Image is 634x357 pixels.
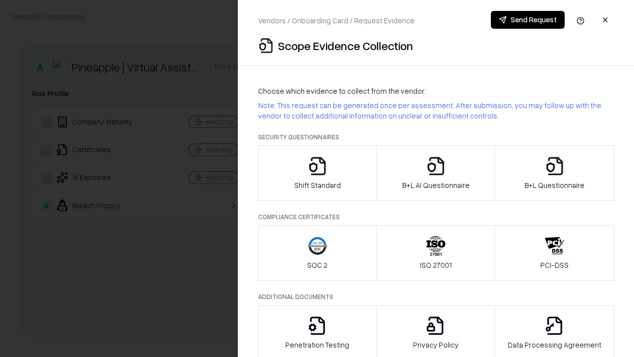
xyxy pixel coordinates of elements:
button: ISO 27001 [376,225,496,281]
p: PCI-DSS [540,260,569,270]
button: B+L AI Questionnaire [376,145,496,201]
p: Additional Documents [258,293,614,301]
p: Vendors / Onboarding Card / Request Evidence [258,15,415,26]
p: Privacy Policy [413,340,459,350]
p: ISO 27001 [420,260,452,270]
p: Scope Evidence Collection [278,38,413,54]
button: SOC 2 [258,225,377,281]
p: Note: This request can be generated once per assessment. After submission, you may follow up with... [258,100,614,121]
p: B+L Questionnaire [525,180,584,190]
p: Data Processing Agreement [508,340,601,350]
p: Choose which evidence to collect from the vendor: [258,86,614,96]
button: Send Request [491,11,565,29]
p: Shift Standard [294,180,341,190]
p: SOC 2 [307,260,327,270]
button: B+L Questionnaire [495,145,614,201]
p: B+L AI Questionnaire [402,180,470,190]
button: Shift Standard [258,145,377,201]
p: Penetration Testing [285,340,349,350]
p: Compliance Certificates [258,213,614,221]
button: PCI-DSS [495,225,614,281]
p: Security Questionnaires [258,133,614,141]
